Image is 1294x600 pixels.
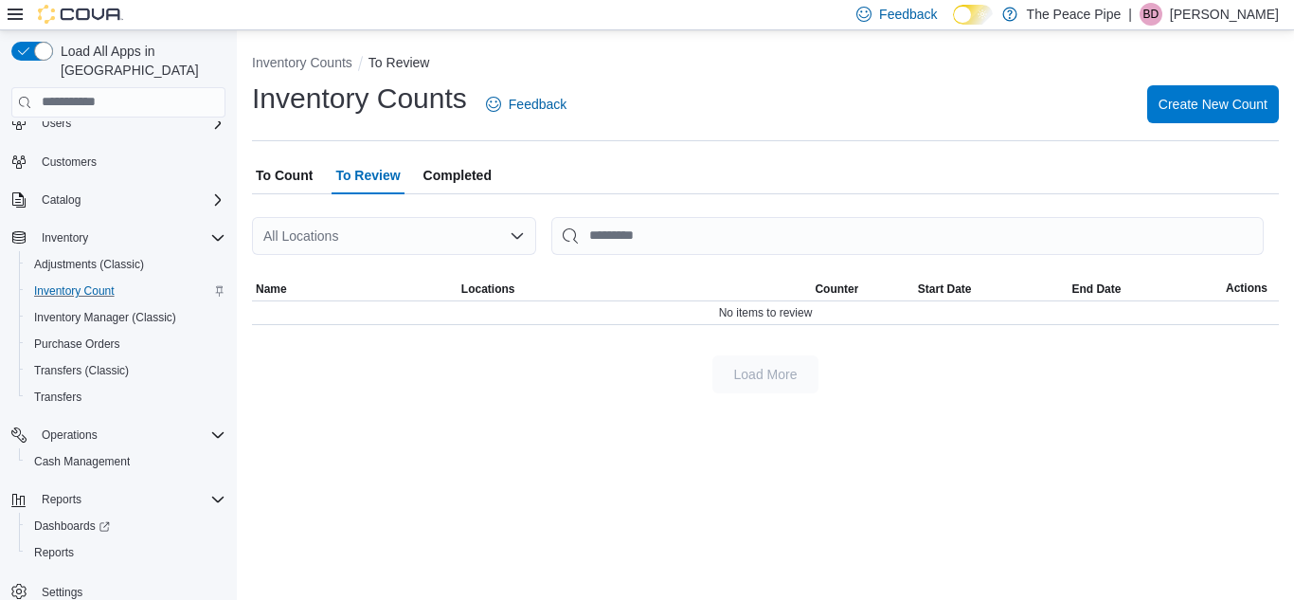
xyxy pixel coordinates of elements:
button: Cash Management [19,448,233,475]
button: Reports [34,488,89,511]
button: Users [34,112,79,135]
a: Inventory Manager (Classic) [27,306,184,329]
span: Locations [461,282,515,297]
input: Dark Mode [953,5,993,25]
button: Operations [34,424,105,446]
a: Dashboards [27,515,117,537]
a: Cash Management [27,450,137,473]
button: Users [4,110,233,136]
button: Transfers [19,384,233,410]
button: To Review [368,55,430,70]
span: Dashboards [34,518,110,534]
span: Feedback [509,95,566,114]
button: Transfers (Classic) [19,357,233,384]
a: Purchase Orders [27,333,128,355]
a: Reports [27,541,81,564]
span: Reports [34,545,74,560]
a: Dashboards [19,513,233,539]
span: Operations [42,427,98,443]
span: Cash Management [27,450,225,473]
button: Purchase Orders [19,331,233,357]
button: Start Date [914,278,1069,300]
span: Reports [42,492,81,507]
span: Purchase Orders [27,333,225,355]
button: Inventory [34,227,96,249]
span: Settings [42,585,82,600]
a: Feedback [478,85,574,123]
span: Customers [42,155,97,170]
span: Catalog [42,192,81,208]
span: Reports [34,488,225,511]
button: Inventory Manager (Classic) [19,304,233,331]
span: Counter [815,282,858,297]
button: Catalog [34,189,88,211]
button: Adjustments (Classic) [19,251,233,278]
button: Customers [4,148,233,175]
span: Reports [27,541,225,564]
img: Cova [38,5,123,24]
span: Feedback [879,5,937,24]
a: Customers [34,151,104,173]
span: Inventory Manager (Classic) [27,306,225,329]
span: Create New Count [1159,95,1267,114]
span: Adjustments (Classic) [27,253,225,276]
span: Inventory [34,227,225,249]
span: Name [256,282,287,297]
span: Actions [1226,281,1267,296]
p: | [1128,3,1132,26]
span: Users [34,112,225,135]
span: To Review [335,156,400,194]
span: Load All Apps in [GEOGRAPHIC_DATA] [53,42,225,80]
span: Start Date [918,282,972,297]
span: Purchase Orders [34,336,120,352]
button: End Date [1068,278,1222,300]
p: The Peace Pipe [1027,3,1122,26]
span: Transfers [34,390,81,405]
button: Reports [4,486,233,513]
span: Inventory [42,230,88,245]
button: Open list of options [510,228,525,244]
a: Inventory Count [27,280,122,302]
button: Counter [811,278,913,300]
button: Operations [4,422,233,448]
span: Cash Management [34,454,130,469]
input: This is a search bar. After typing your query, hit enter to filter the results lower in the page. [551,217,1264,255]
a: Transfers [27,386,89,409]
button: Reports [19,539,233,566]
span: Customers [34,150,225,173]
span: Transfers [27,386,225,409]
a: Adjustments (Classic) [27,253,152,276]
span: Inventory Count [34,283,115,299]
button: Load More [712,355,818,393]
div: Brandon Duthie [1140,3,1162,26]
button: Inventory Count [19,278,233,304]
span: Operations [34,424,225,446]
button: Create New Count [1147,85,1279,123]
a: Transfers (Classic) [27,359,136,382]
span: Dashboards [27,515,225,537]
span: Inventory Manager (Classic) [34,310,176,325]
span: Adjustments (Classic) [34,257,144,272]
span: Completed [423,156,492,194]
p: [PERSON_NAME] [1170,3,1279,26]
button: Name [252,278,458,300]
span: Inventory Count [27,280,225,302]
span: Load More [734,365,798,384]
button: Inventory [4,225,233,251]
nav: An example of EuiBreadcrumbs [252,53,1279,76]
button: Catalog [4,187,233,213]
span: BD [1143,3,1159,26]
button: Inventory Counts [252,55,352,70]
span: Dark Mode [953,25,954,26]
span: Transfers (Classic) [34,363,129,378]
span: End Date [1071,282,1121,297]
button: Locations [458,278,812,300]
span: To Count [256,156,313,194]
span: Catalog [34,189,225,211]
span: Transfers (Classic) [27,359,225,382]
span: Users [42,116,71,131]
span: No items to review [719,305,813,320]
h1: Inventory Counts [252,80,467,118]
